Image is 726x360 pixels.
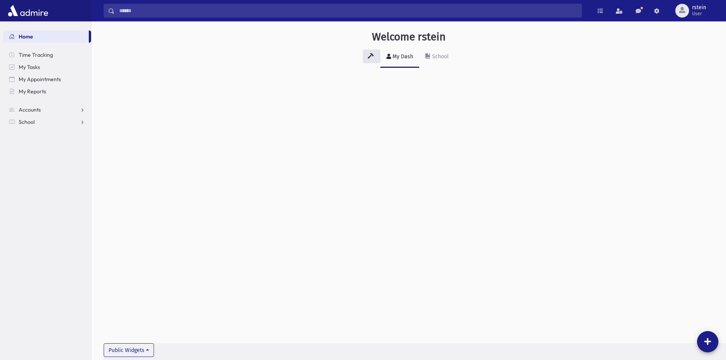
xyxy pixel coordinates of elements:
[3,73,91,85] a: My Appointments
[372,30,446,43] h3: Welcome rstein
[692,11,706,17] span: User
[692,5,706,11] span: rstein
[19,88,46,95] span: My Reports
[391,53,413,60] div: My Dash
[3,104,91,116] a: Accounts
[6,3,50,18] img: AdmirePro
[19,76,61,83] span: My Appointments
[3,116,91,128] a: School
[3,85,91,98] a: My Reports
[380,46,419,68] a: My Dash
[19,64,40,70] span: My Tasks
[3,49,91,61] a: Time Tracking
[431,53,449,60] div: School
[19,118,35,125] span: School
[115,4,582,18] input: Search
[419,46,455,68] a: School
[19,33,33,40] span: Home
[3,30,89,43] a: Home
[19,51,53,58] span: Time Tracking
[104,343,154,357] button: Public Widgets
[3,61,91,73] a: My Tasks
[19,106,41,113] span: Accounts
